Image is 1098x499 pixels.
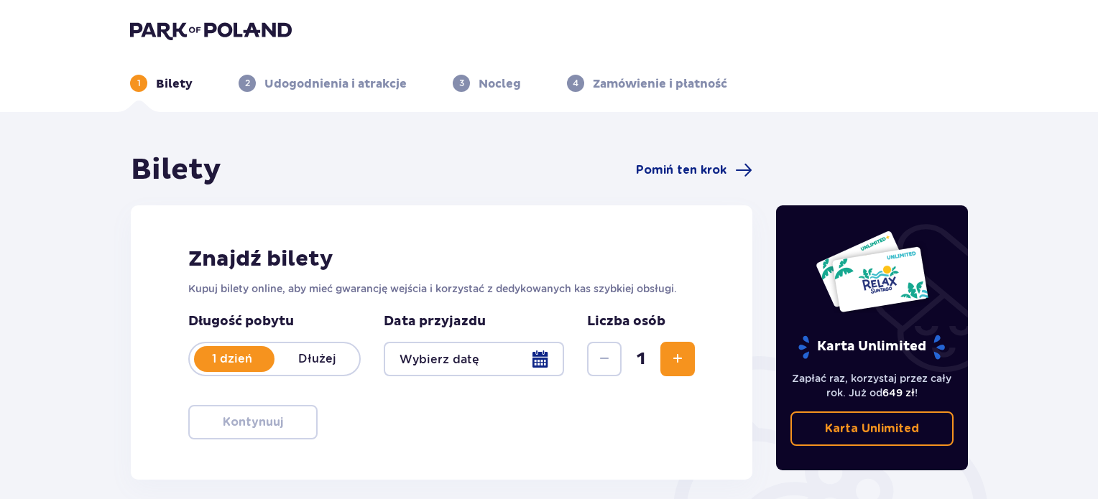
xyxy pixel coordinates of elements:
p: Nocleg [479,76,521,92]
span: 1 [624,348,658,370]
p: 1 dzień [190,351,274,367]
a: Karta Unlimited [790,411,954,446]
div: 3Nocleg [453,75,521,92]
p: Karta Unlimited [825,421,919,437]
p: Udogodnienia i atrakcje [264,76,407,92]
button: Zmniejsz [587,342,622,376]
div: 2Udogodnienia i atrakcje [239,75,407,92]
p: Długość pobytu [188,313,361,330]
div: 1Bilety [130,75,193,92]
p: Data przyjazdu [384,313,486,330]
p: Liczba osób [587,313,665,330]
p: 1 [137,77,141,90]
p: 4 [573,77,578,90]
p: Kupuj bilety online, aby mieć gwarancję wejścia i korzystać z dedykowanych kas szybkiej obsługi. [188,281,695,296]
h1: Bilety [131,152,221,188]
p: Zapłać raz, korzystaj przez cały rok. Już od ! [790,371,954,400]
span: Pomiń ten krok [636,162,726,178]
h2: Znajdź bilety [188,246,695,273]
p: 3 [459,77,464,90]
div: 4Zamówienie i płatność [567,75,727,92]
p: Dłużej [274,351,359,367]
p: Karta Unlimited [797,335,946,360]
span: 649 zł [882,387,915,398]
a: Pomiń ten krok [636,162,752,179]
button: Zwiększ [660,342,695,376]
p: Bilety [156,76,193,92]
p: Kontynuuj [223,414,283,430]
img: Dwie karty całoroczne do Suntago z napisem 'UNLIMITED RELAX', na białym tle z tropikalnymi liśćmi... [815,230,929,313]
p: Zamówienie i płatność [593,76,727,92]
img: Park of Poland logo [130,20,292,40]
p: 2 [245,77,250,90]
button: Kontynuuj [188,405,318,439]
